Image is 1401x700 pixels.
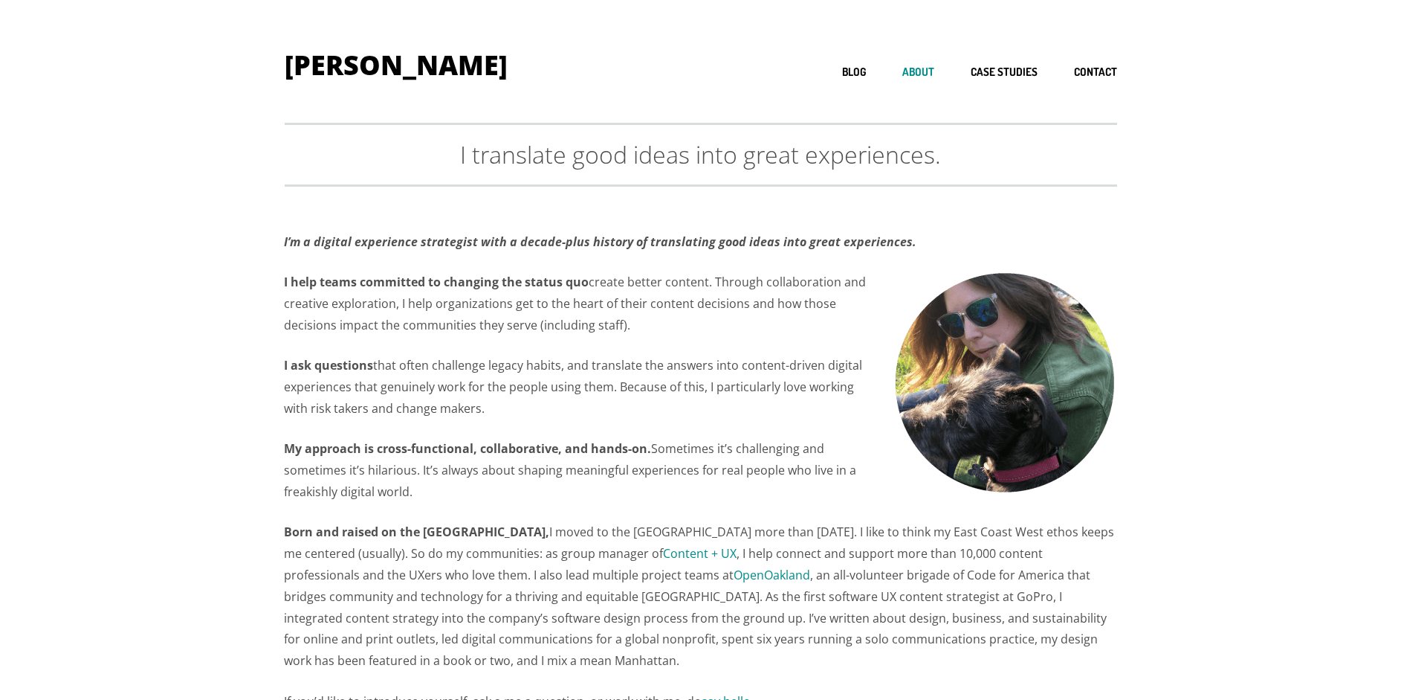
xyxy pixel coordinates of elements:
p: I moved to the [GEOGRAPHIC_DATA] more than [DATE]. I like to think my East Coast West ethos keeps... [284,521,1116,672]
i: I’m a digital experience strategist with a decade-plus history of translating good ideas into gre... [284,234,916,250]
p: Sometimes it’s challenging and sometimes it’s hilarious. It’s always about shaping meaningful exp... [284,438,1116,502]
p: create better content. Through collaboration and creative exploration, I help organizations get t... [284,272,1116,335]
a: Case studies [971,65,1038,80]
a: Content + UX [663,545,737,562]
a: Contact [1074,65,1117,80]
strong: Born and raised on the [GEOGRAPHIC_DATA], [284,524,549,540]
p: I translate good ideas into great experiences. [285,140,1117,170]
strong: My approach is cross-functional, collaborative, and hands-on. [284,440,651,457]
img: Jess Sand, UX & Content Strategy, Oakland CA [893,272,1116,495]
a: OpenOakland [734,567,810,583]
a: About [902,65,934,80]
strong: I help teams committed to changing the status quo [284,274,589,290]
a: Blog [842,65,866,80]
h1: [PERSON_NAME] [285,52,508,79]
strong: I ask questions [284,357,373,373]
p: that often challenge legacy habits, and translate the answers into content-driven digital experie... [284,355,1116,419]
